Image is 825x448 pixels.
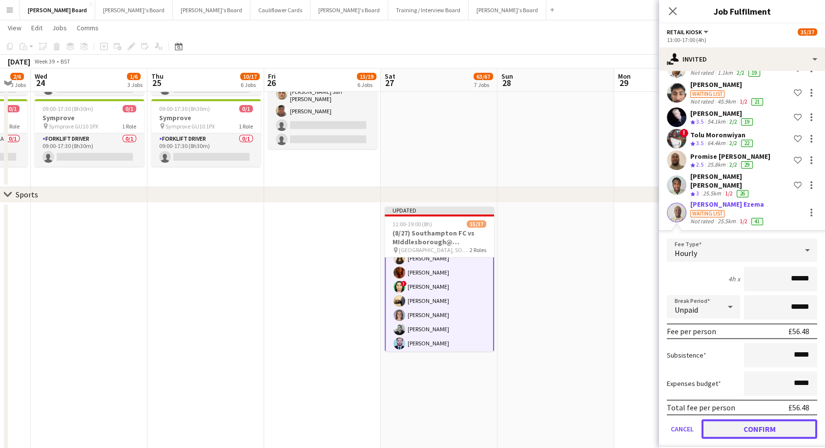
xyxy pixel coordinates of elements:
span: 0/1 [123,105,136,112]
span: 1 Role [5,123,20,130]
app-skills-label: 1/2 [740,217,747,225]
span: Sun [501,72,513,81]
h3: Job Fulfilment [659,5,825,18]
div: 41 [751,218,763,225]
div: 64.4km [705,139,727,148]
span: 26 [267,77,276,88]
app-card-role: Forklift Driver0/109:00-17:30 (8h30m) [35,133,144,167]
span: 11:00-19:00 (8h) [392,220,432,228]
span: Unpaid [675,305,698,315]
div: Total fee per person [667,403,735,412]
div: Waiting list [690,210,724,217]
span: Wed [35,72,47,81]
span: ! [680,128,688,137]
h3: Symprove [151,113,261,122]
span: Retail Kiosk [667,28,702,36]
span: Jobs [52,23,67,32]
div: Not rated [690,217,716,225]
div: 25.8km [705,161,727,169]
span: 10/17 [240,73,260,80]
a: Comms [73,21,103,34]
div: Waiting list [690,90,724,98]
div: [PERSON_NAME] Ezema [690,200,765,209]
button: [PERSON_NAME]'s Board [95,0,173,20]
button: Training / Interview Board [388,0,469,20]
span: 3.5 [696,139,703,147]
div: 09:00-17:30 (8h30m)0/1Symprove Symprove GU10 1PX1 RoleForklift Driver0/109:00-17:30 (8h30m) [35,99,144,167]
label: Subsistence [667,351,706,360]
button: [PERSON_NAME]'s Board [469,0,546,20]
a: Edit [27,21,46,34]
span: Hourly [675,248,697,258]
button: Cancel [667,419,698,439]
app-skills-label: 2/2 [729,139,737,147]
div: [DATE] [8,57,30,66]
span: 3.5 [696,118,703,125]
div: 25.5km [701,190,723,198]
div: 3 Jobs [127,81,143,88]
button: Retail Kiosk [667,28,710,36]
button: [PERSON_NAME]'s Board [173,0,250,20]
div: 1.1km [716,69,735,77]
app-job-card: 09:00-17:30 (8h30m)0/1Symprove Symprove GU10 1PX1 RoleForklift Driver0/109:00-17:30 (8h30m) [151,99,261,167]
app-card-role: Forklift Driver0/109:00-17:30 (8h30m) [151,133,261,167]
button: Cauliflower Cards [250,0,310,20]
button: [PERSON_NAME]'s Board [310,0,388,20]
span: 35/37 [467,220,486,228]
span: 2.5 [696,161,703,168]
span: 2/6 [10,73,24,80]
div: BST [61,58,70,65]
div: [PERSON_NAME] [690,109,755,118]
span: 1 Role [239,123,253,130]
app-card-role: Waiter2A3/515:00-23:00 (8h)[PERSON_NAME][PERSON_NAME] San [PERSON_NAME][PERSON_NAME] [268,56,377,149]
span: ! [401,281,407,287]
span: Mon [618,72,631,81]
span: Thu [151,72,164,81]
span: 15/19 [357,73,376,80]
button: [PERSON_NAME] Board [20,0,95,20]
div: Sports [16,190,38,199]
div: 21 [751,98,763,106]
span: Symprove GU10 1PX [49,123,98,130]
span: 1 Role [122,123,136,130]
span: 09:00-17:30 (8h30m) [42,105,93,112]
div: Not rated [690,69,716,77]
div: [PERSON_NAME] [PERSON_NAME] [690,172,790,190]
span: 27 [383,77,395,88]
div: 13:00-17:00 (4h) [667,36,817,43]
div: 25.5km [716,217,738,225]
span: [GEOGRAPHIC_DATA], SO14 5FP [399,246,470,254]
span: 24 [33,77,47,88]
div: 22 [741,140,753,147]
div: £56.48 [788,326,809,336]
button: Confirm [701,419,817,439]
span: 28 [500,77,513,88]
span: Comms [77,23,99,32]
span: Fri [268,72,276,81]
div: 6 Jobs [241,81,259,88]
app-job-card: Updated11:00-19:00 (8h)35/37(8/27) Southampton FC vs MIddlesborough@ [GEOGRAPHIC_DATA] [GEOGRAPHI... [385,207,494,351]
div: 3 Jobs [11,81,26,88]
app-skills-label: 2/2 [737,69,744,76]
span: Symprove GU10 1PX [165,123,215,130]
div: Not rated [690,98,716,106]
span: 0/1 [6,105,20,112]
app-skills-label: 1/2 [725,190,733,197]
span: Sat [385,72,395,81]
app-skills-label: 1/2 [740,98,747,105]
span: 25 [150,77,164,88]
div: 4h x [728,275,740,283]
app-skills-label: 2/2 [729,161,737,168]
h3: (8/27) Southampton FC vs MIddlesborough@ [GEOGRAPHIC_DATA] [385,229,494,246]
div: 7 Jobs [474,81,493,88]
div: 26 [737,190,748,197]
span: 0/1 [239,105,253,112]
span: View [8,23,21,32]
div: 19 [741,118,753,126]
div: [PERSON_NAME] [690,80,765,89]
div: Invited [659,47,825,71]
span: 2 Roles [470,246,486,254]
label: Expenses budget [667,379,721,388]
